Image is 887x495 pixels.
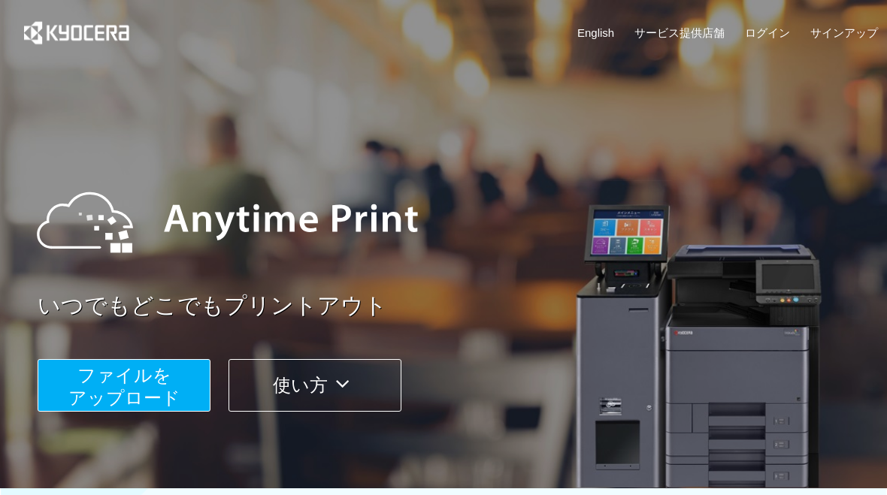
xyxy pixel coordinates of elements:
a: いつでもどこでもプリントアウト [38,290,887,322]
a: サインアップ [810,25,878,41]
a: ログイン [745,25,790,41]
span: ファイルを ​​アップロード [68,365,180,408]
button: 使い方 [229,359,401,412]
button: ファイルを​​アップロード [38,359,210,412]
a: サービス提供店舗 [634,25,725,41]
a: English [577,25,614,41]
